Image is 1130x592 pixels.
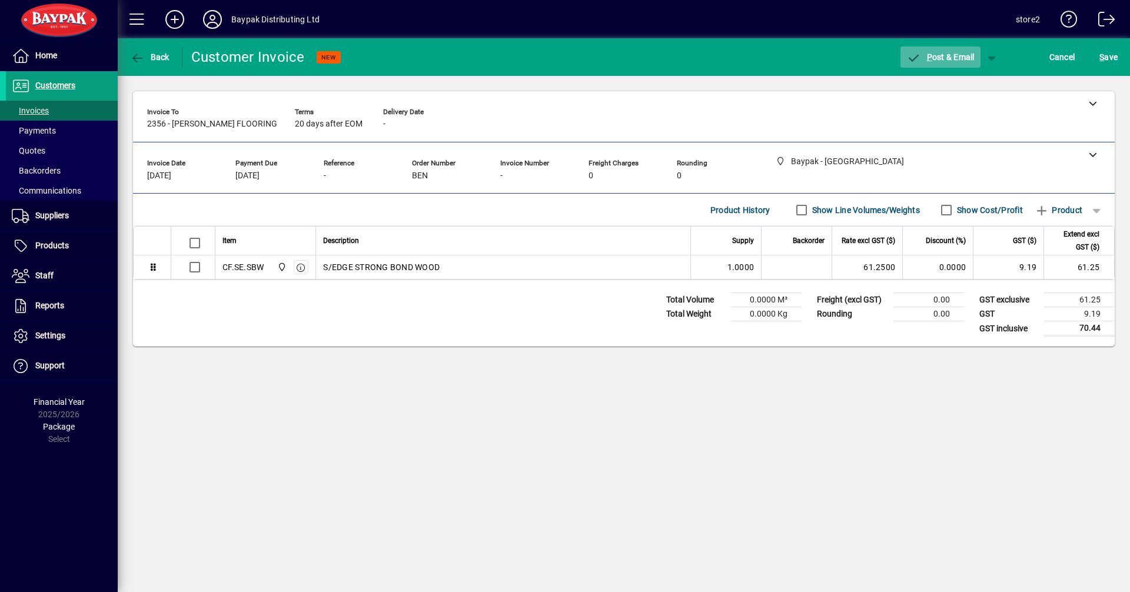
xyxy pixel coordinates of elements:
span: [DATE] [147,171,171,181]
label: Show Line Volumes/Weights [810,204,920,216]
div: Baypak Distributing Ltd [231,10,320,29]
a: Knowledge Base [1052,2,1078,41]
td: 0.0000 [902,255,973,279]
span: 2356 - [PERSON_NAME] FLOORING [147,119,277,129]
span: Invoices [12,106,49,115]
span: Communications [12,186,81,195]
button: Profile [194,9,231,30]
span: Products [35,241,69,250]
span: Product [1035,201,1082,219]
div: Customer Invoice [191,48,305,66]
span: Description [323,234,359,247]
span: NEW [321,54,336,61]
span: Rate excl GST ($) [842,234,895,247]
span: Cancel [1049,48,1075,66]
button: Product [1029,199,1088,221]
span: Discount (%) [926,234,966,247]
div: store2 [1016,10,1040,29]
a: Logout [1089,2,1115,41]
a: Settings [6,321,118,351]
span: - [324,171,326,181]
span: Extend excl GST ($) [1051,228,1099,254]
button: Add [156,9,194,30]
button: Product History [706,199,775,221]
button: Post & Email [900,46,981,68]
span: - [500,171,503,181]
span: Item [222,234,237,247]
td: 61.25 [1043,255,1114,279]
td: GST inclusive [973,321,1044,336]
a: Support [6,351,118,381]
a: Invoices [6,101,118,121]
span: P [927,52,932,62]
a: Quotes [6,141,118,161]
td: Freight (excl GST) [811,293,893,307]
td: 9.19 [1044,307,1115,321]
span: - [383,119,385,129]
span: BEN [412,171,428,181]
span: Support [35,361,65,370]
span: Baypak - Onekawa [274,261,288,274]
span: Home [35,51,57,60]
app-page-header-button: Back [118,46,182,68]
button: Save [1096,46,1121,68]
label: Show Cost/Profit [955,204,1023,216]
span: Payments [12,126,56,135]
a: Reports [6,291,118,321]
span: 0 [677,171,682,181]
span: Package [43,422,75,431]
td: GST [973,307,1044,321]
a: Home [6,41,118,71]
span: Financial Year [34,397,85,407]
td: Total Weight [660,307,731,321]
button: Cancel [1046,46,1078,68]
span: S [1099,52,1104,62]
span: ave [1099,48,1118,66]
span: Backorders [12,166,61,175]
div: 61.2500 [839,261,895,273]
td: 0.00 [893,293,964,307]
span: Reports [35,301,64,310]
div: CF.SE.SBW [222,261,264,273]
a: Staff [6,261,118,291]
span: 1.0000 [727,261,755,273]
a: Products [6,231,118,261]
span: Staff [35,271,54,280]
span: 20 days after EOM [295,119,363,129]
td: GST exclusive [973,293,1044,307]
td: 0.0000 Kg [731,307,802,321]
span: S/EDGE STRONG BOND WOOD [323,261,440,273]
span: Supply [732,234,754,247]
span: Settings [35,331,65,340]
span: Backorder [793,234,825,247]
td: 9.19 [973,255,1043,279]
a: Payments [6,121,118,141]
td: 0.0000 M³ [731,293,802,307]
span: Product History [710,201,770,219]
span: GST ($) [1013,234,1036,247]
span: 0 [589,171,593,181]
td: 0.00 [893,307,964,321]
td: 70.44 [1044,321,1115,336]
a: Suppliers [6,201,118,231]
span: Quotes [12,146,45,155]
td: Total Volume [660,293,731,307]
button: Back [127,46,172,68]
span: Customers [35,81,75,90]
td: Rounding [811,307,893,321]
span: Suppliers [35,211,69,220]
a: Communications [6,181,118,201]
a: Backorders [6,161,118,181]
span: Back [130,52,169,62]
td: 61.25 [1044,293,1115,307]
span: ost & Email [906,52,975,62]
span: [DATE] [235,171,260,181]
